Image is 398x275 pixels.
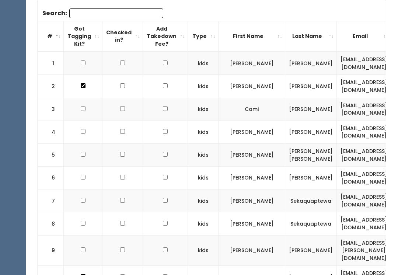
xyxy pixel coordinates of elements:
[188,189,219,212] td: kids
[337,189,391,212] td: [EMAIL_ADDRESS][DOMAIN_NAME]
[38,212,64,235] td: 8
[337,143,391,166] td: [EMAIL_ADDRESS][DOMAIN_NAME]
[219,121,285,143] td: [PERSON_NAME]
[285,189,337,212] td: Sekaquaptewa
[38,189,64,212] td: 7
[102,21,143,52] th: Checked in?: activate to sort column ascending
[38,52,64,75] td: 1
[188,167,219,189] td: kids
[219,167,285,189] td: [PERSON_NAME]
[38,121,64,143] td: 4
[188,121,219,143] td: kids
[219,212,285,235] td: [PERSON_NAME]
[143,21,188,52] th: Add Takedown Fee?: activate to sort column ascending
[219,143,285,166] td: [PERSON_NAME]
[285,212,337,235] td: Sekaquaptewa
[337,121,391,143] td: [EMAIL_ADDRESS][DOMAIN_NAME]
[285,21,337,52] th: Last Name: activate to sort column ascending
[69,8,163,18] input: Search:
[285,121,337,143] td: [PERSON_NAME]
[219,21,285,52] th: First Name: activate to sort column ascending
[285,167,337,189] td: [PERSON_NAME]
[188,143,219,166] td: kids
[38,167,64,189] td: 6
[337,21,391,52] th: Email: activate to sort column ascending
[188,21,219,52] th: Type: activate to sort column ascending
[188,52,219,75] td: kids
[219,98,285,121] td: Cami
[188,212,219,235] td: kids
[219,52,285,75] td: [PERSON_NAME]
[285,235,337,266] td: [PERSON_NAME]
[285,75,337,98] td: [PERSON_NAME]
[337,167,391,189] td: [EMAIL_ADDRESS][DOMAIN_NAME]
[188,98,219,121] td: kids
[38,143,64,166] td: 5
[64,21,102,52] th: Got Tagging Kit?: activate to sort column ascending
[42,8,163,18] label: Search:
[337,75,391,98] td: [EMAIL_ADDRESS][DOMAIN_NAME]
[285,143,337,166] td: [PERSON_NAME] [PERSON_NAME]
[285,52,337,75] td: [PERSON_NAME]
[38,98,64,121] td: 3
[285,98,337,121] td: [PERSON_NAME]
[337,98,391,121] td: [EMAIL_ADDRESS][DOMAIN_NAME]
[188,75,219,98] td: kids
[337,212,391,235] td: [EMAIL_ADDRESS][DOMAIN_NAME]
[219,75,285,98] td: [PERSON_NAME]
[337,235,391,266] td: [EMAIL_ADDRESS][PERSON_NAME][DOMAIN_NAME]
[38,235,64,266] td: 9
[219,235,285,266] td: [PERSON_NAME]
[188,235,219,266] td: kids
[38,21,64,52] th: #: activate to sort column descending
[337,52,391,75] td: [EMAIL_ADDRESS][DOMAIN_NAME]
[219,189,285,212] td: [PERSON_NAME]
[38,75,64,98] td: 2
